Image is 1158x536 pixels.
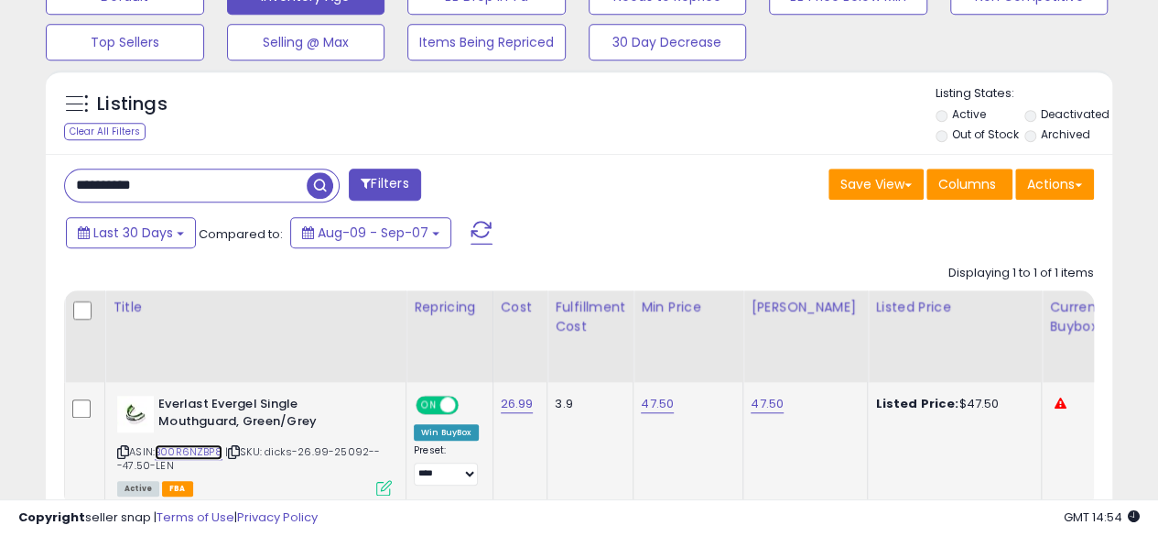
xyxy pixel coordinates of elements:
[290,217,451,248] button: Aug-09 - Sep-07
[117,444,380,472] span: | SKU: dicks-26.99-25092---47.50-LEN
[555,298,625,336] div: Fulfillment Cost
[414,424,479,441] div: Win BuyBox
[936,85,1112,103] p: Listing States:
[349,169,420,201] button: Filters
[237,509,318,526] a: Privacy Policy
[951,106,985,122] label: Active
[456,398,485,413] span: OFF
[875,298,1034,317] div: Listed Price
[18,509,85,526] strong: Copyright
[875,395,958,412] b: Listed Price:
[117,481,159,497] span: All listings currently available for purchase on Amazon
[66,217,196,248] button: Last 30 Days
[157,509,234,526] a: Terms of Use
[158,396,381,434] b: Everlast Evergel Single Mouthguard, Green/Grey
[199,225,283,243] span: Compared to:
[1015,169,1094,200] button: Actions
[1041,126,1090,142] label: Archived
[951,126,1018,142] label: Out of Stock
[875,396,1027,412] div: $47.50
[828,169,924,200] button: Save View
[97,92,168,117] h5: Listings
[938,175,996,193] span: Columns
[1041,106,1109,122] label: Deactivated
[555,396,619,412] div: 3.9
[64,123,146,140] div: Clear All Filters
[751,395,784,413] a: 47.50
[501,298,540,317] div: Cost
[414,444,479,486] div: Preset:
[18,509,318,527] div: seller snap | |
[926,169,1012,200] button: Columns
[641,298,735,317] div: Min Price
[155,444,222,460] a: B00R6NZBP8
[948,265,1094,282] div: Displaying 1 to 1 of 1 items
[117,396,392,494] div: ASIN:
[46,24,204,60] button: Top Sellers
[751,298,860,317] div: [PERSON_NAME]
[417,398,440,413] span: ON
[227,24,385,60] button: Selling @ Max
[501,395,534,413] a: 26.99
[1049,298,1143,336] div: Current Buybox Price
[113,298,398,317] div: Title
[93,224,173,242] span: Last 30 Days
[318,224,428,242] span: Aug-09 - Sep-07
[641,395,674,413] a: 47.50
[117,396,154,432] img: 31pU-kz0B-L._SL40_.jpg
[414,298,485,317] div: Repricing
[1064,509,1140,526] span: 2025-10-8 14:54 GMT
[162,481,193,497] span: FBA
[589,24,747,60] button: 30 Day Decrease
[407,24,566,60] button: Items Being Repriced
